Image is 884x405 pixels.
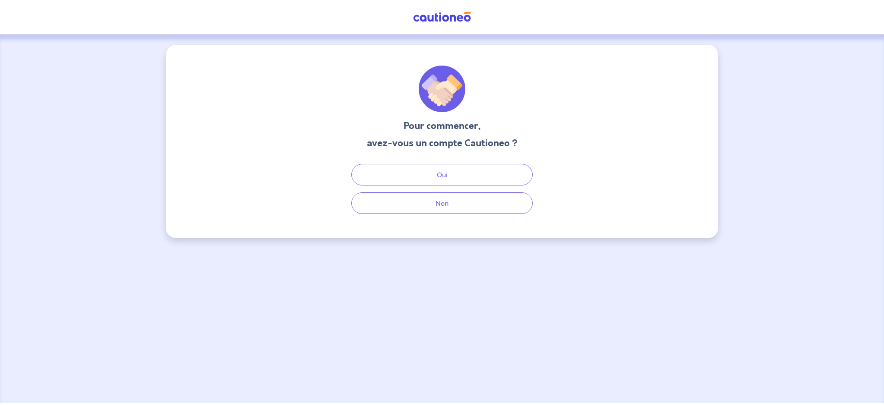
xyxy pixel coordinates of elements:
[351,164,533,185] button: Oui
[367,119,518,133] h3: Pour commencer,
[351,192,533,214] button: Non
[419,66,465,112] img: illu_welcome.svg
[410,12,474,22] img: Cautioneo
[367,136,518,150] h3: avez-vous un compte Cautioneo ?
